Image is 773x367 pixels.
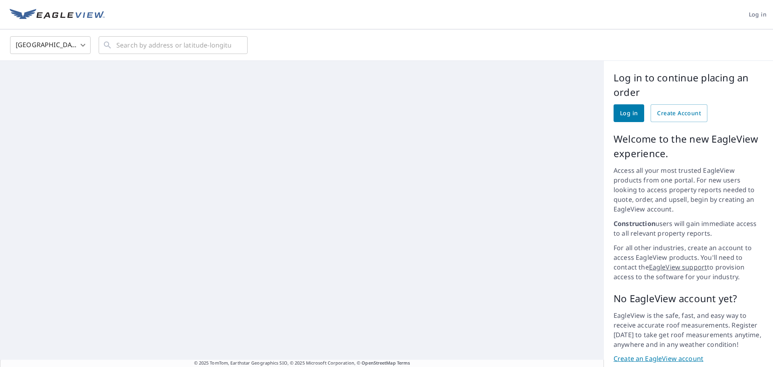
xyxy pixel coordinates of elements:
a: Create Account [651,104,707,122]
p: Access all your most trusted EagleView products from one portal. For new users looking to access ... [614,166,763,214]
span: Log in [749,10,767,20]
a: Log in [614,104,644,122]
div: [GEOGRAPHIC_DATA] [10,34,91,56]
p: Log in to continue placing an order [614,70,763,100]
a: Terms [397,360,410,366]
p: EagleView is the safe, fast, and easy way to receive accurate roof measurements. Register [DATE] ... [614,311,763,349]
a: OpenStreetMap [362,360,395,366]
p: For all other industries, create an account to access EagleView products. You'll need to contact ... [614,243,763,282]
a: Create an EagleView account [614,354,763,363]
span: Create Account [657,108,701,118]
p: No EagleView account yet? [614,291,763,306]
a: EagleView support [649,263,707,272]
img: EV Logo [10,9,105,21]
p: Welcome to the new EagleView experience. [614,132,763,161]
span: © 2025 TomTom, Earthstar Geographics SIO, © 2025 Microsoft Corporation, © [194,360,410,367]
span: Log in [620,108,638,118]
p: users will gain immediate access to all relevant property reports. [614,219,763,238]
strong: Construction [614,219,655,228]
input: Search by address or latitude-longitude [116,34,231,56]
